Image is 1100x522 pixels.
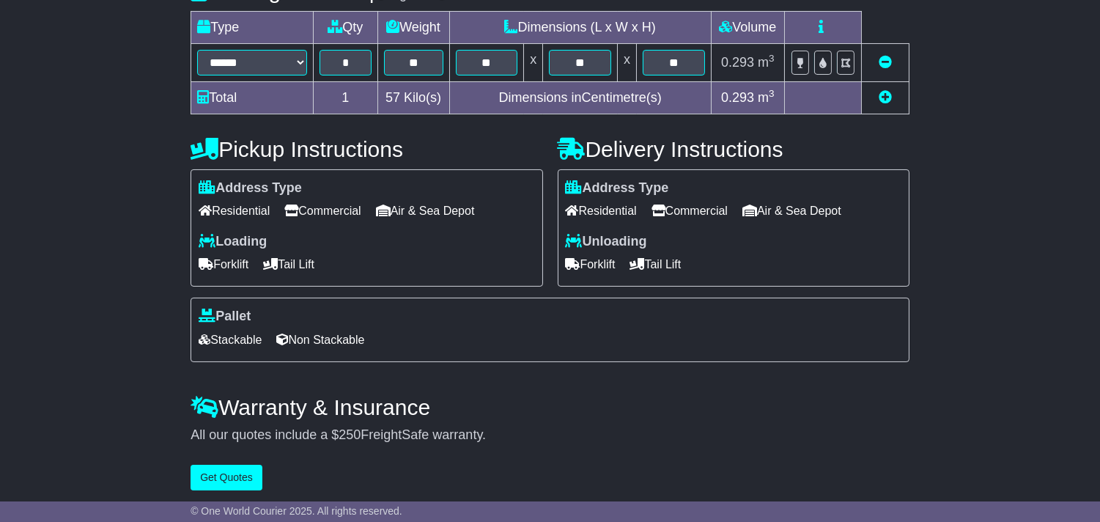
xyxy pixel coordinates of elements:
[191,81,314,114] td: Total
[566,199,637,222] span: Residential
[769,88,775,99] sup: 3
[191,395,909,419] h4: Warranty & Insurance
[558,137,909,161] h4: Delivery Instructions
[314,11,377,43] td: Qty
[191,11,314,43] td: Type
[566,180,669,196] label: Address Type
[524,43,543,81] td: x
[879,90,892,105] a: Add new item
[758,55,775,70] span: m
[376,199,475,222] span: Air & Sea Depot
[566,234,647,250] label: Unloading
[199,199,270,222] span: Residential
[199,309,251,325] label: Pallet
[263,253,314,276] span: Tail Lift
[191,137,542,161] h4: Pickup Instructions
[449,81,711,114] td: Dimensions in Centimetre(s)
[199,253,248,276] span: Forklift
[199,180,302,196] label: Address Type
[284,199,361,222] span: Commercial
[191,505,402,517] span: © One World Courier 2025. All rights reserved.
[191,427,909,444] div: All our quotes include a $ FreightSafe warranty.
[758,90,775,105] span: m
[651,199,728,222] span: Commercial
[314,81,377,114] td: 1
[721,55,754,70] span: 0.293
[769,53,775,64] sup: 3
[199,328,262,351] span: Stackable
[191,465,262,490] button: Get Quotes
[339,427,361,442] span: 250
[385,90,400,105] span: 57
[199,234,267,250] label: Loading
[377,81,449,114] td: Kilo(s)
[377,11,449,43] td: Weight
[742,199,841,222] span: Air & Sea Depot
[449,11,711,43] td: Dimensions (L x W x H)
[618,43,637,81] td: x
[879,55,892,70] a: Remove this item
[630,253,682,276] span: Tail Lift
[711,11,784,43] td: Volume
[276,328,364,351] span: Non Stackable
[721,90,754,105] span: 0.293
[566,253,616,276] span: Forklift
